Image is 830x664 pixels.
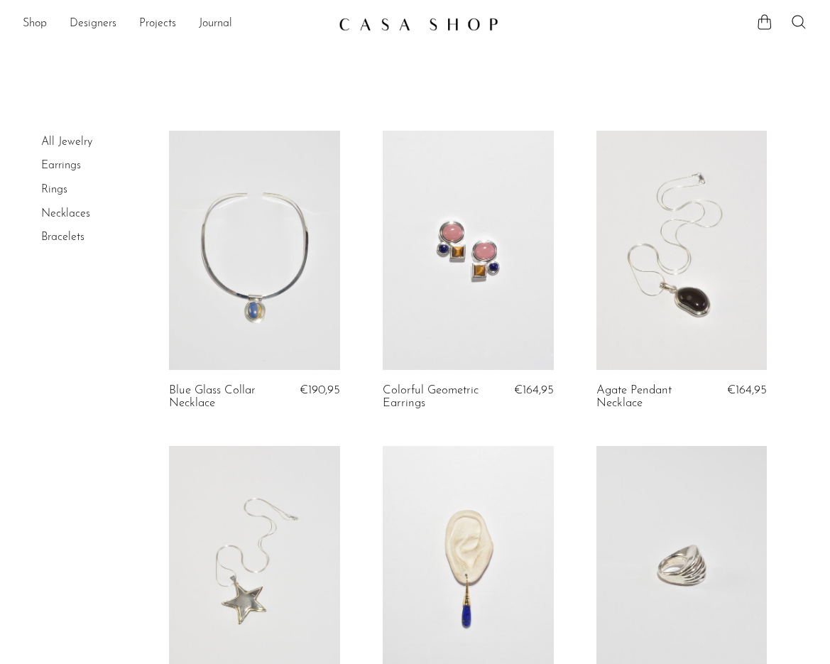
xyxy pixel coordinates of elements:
[23,12,327,36] ul: NEW HEADER MENU
[41,184,67,195] a: Rings
[596,384,707,410] a: Agate Pendant Necklace
[41,208,90,219] a: Necklaces
[727,384,767,396] span: €164,95
[169,384,280,410] a: Blue Glass Collar Necklace
[300,384,340,396] span: €190,95
[70,15,116,33] a: Designers
[41,136,92,148] a: All Jewelry
[383,384,493,410] a: Colorful Geometric Earrings
[23,15,47,33] a: Shop
[199,15,232,33] a: Journal
[139,15,176,33] a: Projects
[514,384,554,396] span: €164,95
[41,160,81,171] a: Earrings
[41,232,84,243] a: Bracelets
[23,12,327,36] nav: Desktop navigation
